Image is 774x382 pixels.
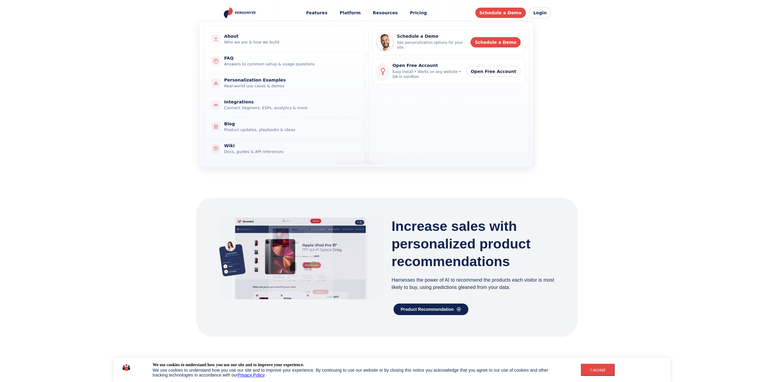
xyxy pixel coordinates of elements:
[585,367,611,372] div: I accept
[392,276,556,291] p: Harnesses the power of AI to recommend the products each visitor is most likely to buy, using pre...
[335,7,365,19] a: Platform
[392,63,462,68] div: Open Free Account
[377,34,393,50] img: Personyze demo expert
[224,149,353,155] div: Docs, guides & API references
[208,117,361,137] a: BlogProduct updates, playbooks & ideas
[475,8,526,18] a: Schedule a Demo
[208,139,361,159] a: WikiDocs, guides & API references
[224,34,353,39] div: About
[529,7,551,18] a: Login
[224,143,353,148] div: Wiki
[123,362,130,373] img: icon
[224,105,353,111] div: Connect Segment, ESPs, analytics & more
[223,7,258,18] img: Personyze
[581,364,615,376] button: I accept
[238,373,265,377] a: Privacy Policy
[224,127,353,133] div: Product updates, playbooks & ideas
[224,56,353,61] div: FAQ
[470,37,521,47] a: Schedule a Demo
[369,7,402,19] button: Resources
[466,66,521,77] a: Open Free Account
[224,40,353,45] div: Who we are & how we build
[406,7,431,19] a: Pricing
[394,304,468,315] a: Product Recommendation
[224,78,353,83] div: Personalization Examples
[224,61,353,67] div: Answers to common setup & usage questions
[392,69,462,80] div: Easy install • Works on any website • QA in sandbox
[208,95,361,115] a: IntegrationsConnect Segment, ESPs, analytics & more
[392,217,556,270] h3: Increase sales with personalized product recommendations
[208,74,361,93] a: Personalization ExamplesReal-world use cases & demos
[397,34,467,39] div: Schedule a Demo
[217,3,557,23] header: Personyze site header
[199,21,534,167] div: Resources menu
[224,83,353,89] div: Real-world use cases & demos
[223,7,258,18] a: Personyze home
[302,7,331,19] button: Features
[208,30,361,49] a: AboutWho we are & how we build
[224,121,353,127] div: Blog
[224,99,353,105] div: Integrations
[302,7,431,19] nav: Main menu
[153,362,304,368] div: We use cookies to understand how you use our site and to improve your experience.
[397,40,467,50] div: See personalization options for your site.
[153,368,564,377] div: We use cookies to understand how you use our site and to improve your experience. By continuing t...
[401,307,454,311] span: Product Recommendation
[208,52,361,71] a: FAQAnswers to common setup & usage questions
